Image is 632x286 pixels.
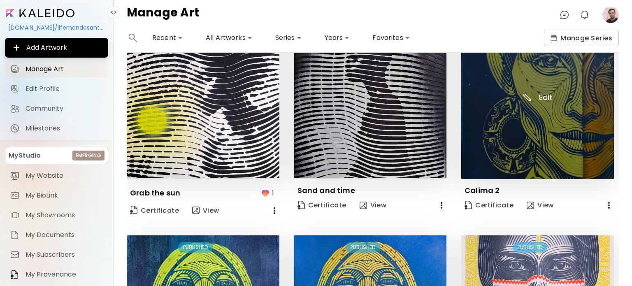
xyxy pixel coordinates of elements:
[10,171,20,181] img: item
[356,197,390,214] button: view-artView
[513,242,547,253] div: PUBLISHED
[26,191,103,200] span: My BioLink
[580,10,590,20] img: bellIcon
[346,242,380,253] div: PUBLISHED
[5,120,108,137] a: completeMilestones iconMilestones
[10,210,20,220] img: item
[192,206,219,216] span: View
[5,167,108,184] a: itemMy Website
[26,85,103,93] span: Edit Profile
[321,31,353,44] div: Years
[5,21,108,35] div: [DOMAIN_NAME]/ilfernandosantos
[10,191,20,200] img: item
[5,38,108,58] button: Add Artwork
[527,201,554,210] span: View
[178,242,213,253] div: PUBLISHED
[129,34,137,42] img: search
[461,26,614,179] img: thumbnail
[560,10,569,20] img: chatIcon
[5,246,108,263] a: itemMy Subscribers
[26,211,103,219] span: My Showrooms
[5,100,108,117] a: Community iconCommunity
[10,64,20,74] img: Manage Art icon
[26,231,103,239] span: My Documents
[465,201,472,209] img: Certificate
[360,202,367,209] img: view-art
[272,188,274,198] p: 1
[127,26,279,178] img: thumbnail
[110,9,117,16] img: collapse
[461,197,517,214] a: CertificateCertificate
[297,201,346,210] span: Certificate
[26,172,103,180] span: My Website
[26,65,103,73] span: Manage Art
[127,30,139,46] button: search
[12,43,102,53] span: Add Artwork
[527,202,534,209] img: view-art
[10,250,20,260] img: item
[5,81,108,97] a: Edit Profile iconEdit Profile
[130,188,180,198] p: Grab the sun
[272,31,305,44] div: Series
[544,30,619,46] button: collectionsManage Series
[5,266,108,283] a: itemMy Provenance
[523,197,557,214] button: view-artView
[10,84,20,94] img: Edit Profile icon
[26,124,103,133] span: Milestones
[5,187,108,204] a: itemMy BioLink
[294,26,447,178] img: thumbnail
[26,251,103,259] span: My Subscribers
[258,186,279,201] button: favorites1
[465,186,500,195] p: Calima 2
[192,207,200,214] img: view-art
[5,227,108,243] a: itemMy Documents
[130,205,179,216] span: Certificate
[149,31,186,44] div: Recent
[189,202,223,219] button: view-artView
[297,201,305,209] img: Certificate
[369,31,413,44] div: Favorites
[76,152,101,159] h6: Emerging
[130,206,137,214] img: Certificate
[10,104,20,114] img: Community icon
[10,270,20,279] img: item
[551,35,557,41] img: collections
[5,207,108,223] a: itemMy Showrooms
[5,61,108,77] a: Manage Art iconManage Art
[294,197,350,214] a: CertificateCertificate
[578,8,592,22] button: bellIcon
[10,230,20,240] img: item
[297,186,355,195] p: Sand and time
[202,31,256,44] div: All Artworks
[9,151,41,160] p: MyStudio
[26,105,103,113] span: Community
[10,123,20,133] img: Milestones icon
[360,201,387,210] span: View
[127,202,182,219] a: CertificateCertificate
[465,201,513,210] span: Certificate
[127,7,199,23] h4: Manage Art
[260,188,270,198] img: favorites
[26,270,103,279] span: My Provenance
[551,34,612,42] span: Manage Series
